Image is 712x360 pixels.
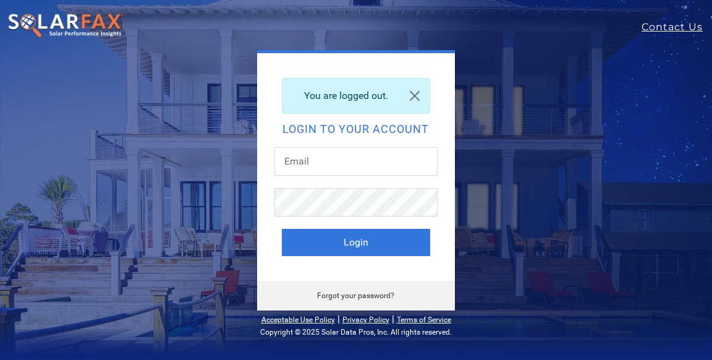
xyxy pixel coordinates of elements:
input: Email [274,147,438,176]
h2: Login to your account [282,124,430,135]
span: | [337,313,340,325]
img: SolarFax [7,13,124,39]
span: | [392,313,394,325]
a: Terms of Service [397,315,451,324]
div: You are logged out. [282,78,430,114]
a: Acceptable Use Policy [261,315,335,324]
a: Forgot your password? [317,291,394,300]
button: Login [282,229,430,256]
a: Privacy Policy [342,315,389,324]
a: Contact Us [642,20,712,35]
a: Close [400,79,430,113]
